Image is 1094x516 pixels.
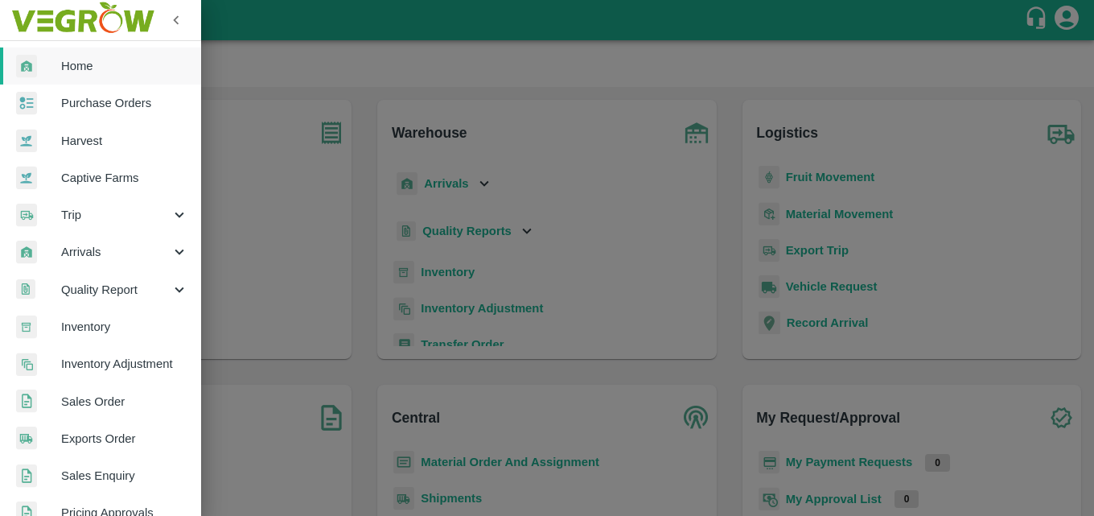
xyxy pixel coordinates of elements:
[61,206,171,224] span: Trip
[16,204,37,227] img: delivery
[61,467,188,485] span: Sales Enquiry
[61,132,188,150] span: Harvest
[61,318,188,336] span: Inventory
[61,281,171,299] span: Quality Report
[16,279,35,299] img: qualityReport
[61,355,188,373] span: Inventory Adjustment
[16,353,37,376] img: inventory
[16,55,37,78] img: whArrival
[16,241,37,264] img: whArrival
[16,464,37,488] img: sales
[61,169,188,187] span: Captive Farms
[61,430,188,448] span: Exports Order
[16,129,37,153] img: harvest
[61,243,171,261] span: Arrivals
[61,57,188,75] span: Home
[61,94,188,112] span: Purchase Orders
[16,166,37,190] img: harvest
[16,390,37,413] img: sales
[61,393,188,411] span: Sales Order
[16,427,37,450] img: shipments
[16,316,37,339] img: whInventory
[16,92,37,115] img: reciept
